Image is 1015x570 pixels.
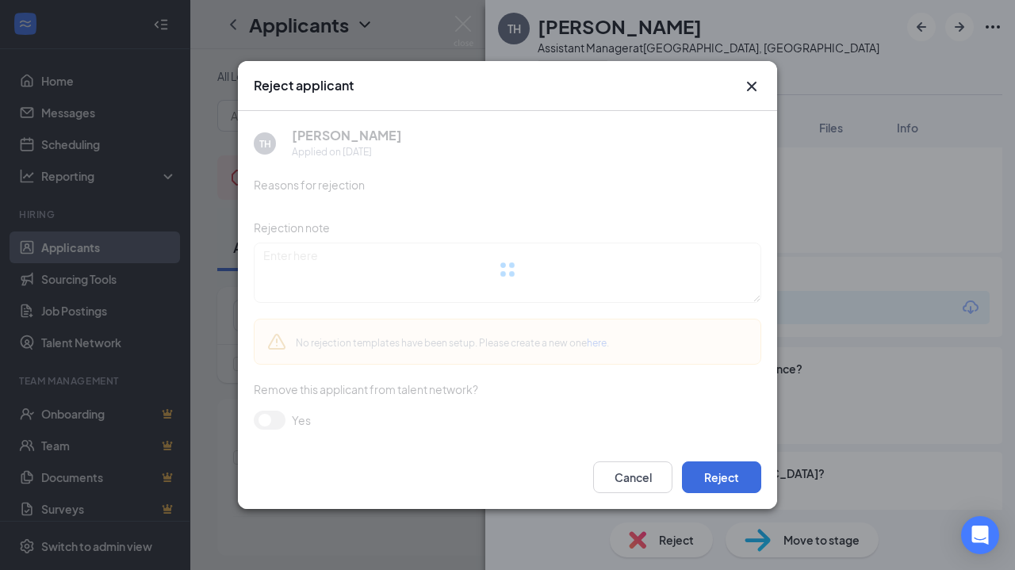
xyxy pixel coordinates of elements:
[742,77,761,96] button: Close
[254,77,354,94] h3: Reject applicant
[742,77,761,96] svg: Cross
[682,461,761,493] button: Reject
[593,461,672,493] button: Cancel
[961,516,999,554] div: Open Intercom Messenger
